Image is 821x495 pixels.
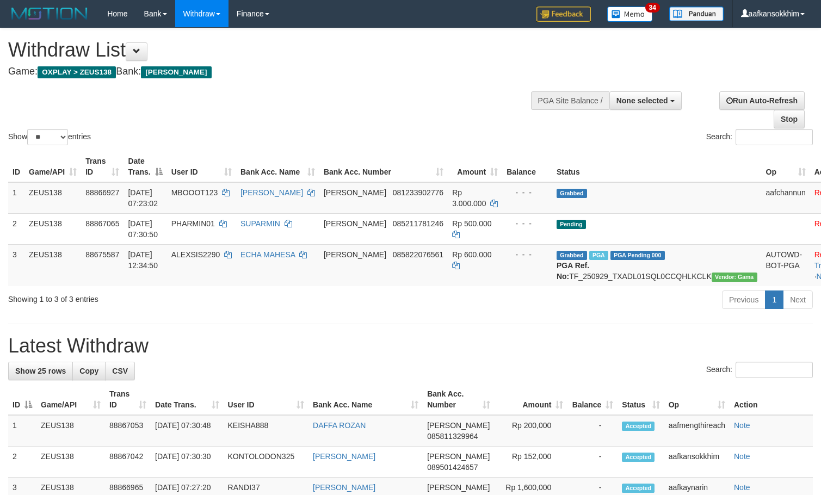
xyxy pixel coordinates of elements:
span: Copy 085811329964 to clipboard [427,432,478,441]
a: Run Auto-Refresh [719,91,805,110]
th: Bank Acc. Number: activate to sort column ascending [319,151,448,182]
span: Accepted [622,453,655,462]
span: [DATE] 12:34:50 [128,250,158,270]
a: 1 [765,290,783,309]
th: Game/API: activate to sort column ascending [24,151,81,182]
span: [PERSON_NAME] [427,483,490,492]
span: ALEXSIS2290 [171,250,220,259]
a: ECHA MAHESA [240,250,295,259]
a: Note [734,452,750,461]
td: 2 [8,213,24,244]
img: Feedback.jpg [536,7,591,22]
td: ZEUS138 [36,447,105,478]
label: Show entries [8,129,91,145]
span: Vendor URL: https://trx31.1velocity.biz [712,273,757,282]
a: Stop [774,110,805,128]
th: Balance: activate to sort column ascending [567,384,618,415]
span: Pending [557,220,586,229]
span: Grabbed [557,251,587,260]
th: Date Trans.: activate to sort column ascending [151,384,223,415]
span: [PERSON_NAME] [324,219,386,228]
td: Rp 200,000 [495,415,567,447]
span: 88867065 [85,219,119,228]
span: CSV [112,367,128,375]
th: ID: activate to sort column descending [8,384,36,415]
a: Show 25 rows [8,362,73,380]
td: - [567,447,618,478]
a: DAFFA ROZAN [313,421,366,430]
span: [PERSON_NAME] [427,421,490,430]
td: aafkansokkhim [664,447,730,478]
h1: Withdraw List [8,39,536,61]
span: Grabbed [557,189,587,198]
button: None selected [609,91,682,110]
td: [DATE] 07:30:30 [151,447,223,478]
td: 2 [8,447,36,478]
span: Rp 500.000 [452,219,491,228]
td: AUTOWD-BOT-PGA [762,244,810,286]
a: CSV [105,362,135,380]
div: PGA Site Balance / [531,91,609,110]
td: ZEUS138 [24,182,81,214]
th: Bank Acc. Name: activate to sort column ascending [236,151,319,182]
span: Copy [79,367,98,375]
th: Op: activate to sort column ascending [664,384,730,415]
td: 88867042 [105,447,151,478]
a: [PERSON_NAME] [313,483,375,492]
span: MBOOOT123 [171,188,218,197]
b: PGA Ref. No: [557,261,589,281]
td: 1 [8,415,36,447]
span: Copy 089501424657 to clipboard [427,463,478,472]
span: PHARMIN01 [171,219,215,228]
td: - [567,415,618,447]
span: [PERSON_NAME] [427,452,490,461]
a: Note [734,421,750,430]
label: Search: [706,129,813,145]
th: Amount: activate to sort column ascending [495,384,567,415]
span: Copy 085822076561 to clipboard [393,250,443,259]
div: - - - [507,187,548,198]
th: Bank Acc. Name: activate to sort column ascending [308,384,423,415]
td: KEISHA888 [224,415,309,447]
td: aafmengthireach [664,415,730,447]
span: 88675587 [85,250,119,259]
h4: Game: Bank: [8,66,536,77]
img: panduan.png [669,7,724,21]
td: ZEUS138 [24,244,81,286]
label: Search: [706,362,813,378]
th: Action [730,384,813,415]
th: Trans ID: activate to sort column ascending [81,151,124,182]
th: Status [552,151,762,182]
td: [DATE] 07:30:48 [151,415,223,447]
th: Balance [502,151,552,182]
span: Rp 600.000 [452,250,491,259]
input: Search: [736,129,813,145]
th: User ID: activate to sort column ascending [167,151,236,182]
span: 88866927 [85,188,119,197]
span: Copy 081233902776 to clipboard [393,188,443,197]
span: [PERSON_NAME] [141,66,211,78]
span: Show 25 rows [15,367,66,375]
th: Trans ID: activate to sort column ascending [105,384,151,415]
td: 88867053 [105,415,151,447]
td: aafchannun [762,182,810,214]
td: 3 [8,244,24,286]
td: TF_250929_TXADL01SQL0CCQHLKCLK [552,244,762,286]
th: Date Trans.: activate to sort column descending [124,151,166,182]
th: Amount: activate to sort column ascending [448,151,502,182]
td: KONTOLODON325 [224,447,309,478]
span: [DATE] 07:23:02 [128,188,158,208]
img: MOTION_logo.png [8,5,91,22]
span: Copy 085211781246 to clipboard [393,219,443,228]
span: Accepted [622,422,655,431]
a: [PERSON_NAME] [240,188,303,197]
a: SUPARMIN [240,219,280,228]
span: [PERSON_NAME] [324,250,386,259]
th: Op: activate to sort column ascending [762,151,810,182]
td: ZEUS138 [36,415,105,447]
span: [PERSON_NAME] [324,188,386,197]
div: - - - [507,218,548,229]
th: ID [8,151,24,182]
a: [PERSON_NAME] [313,452,375,461]
span: [DATE] 07:30:50 [128,219,158,239]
